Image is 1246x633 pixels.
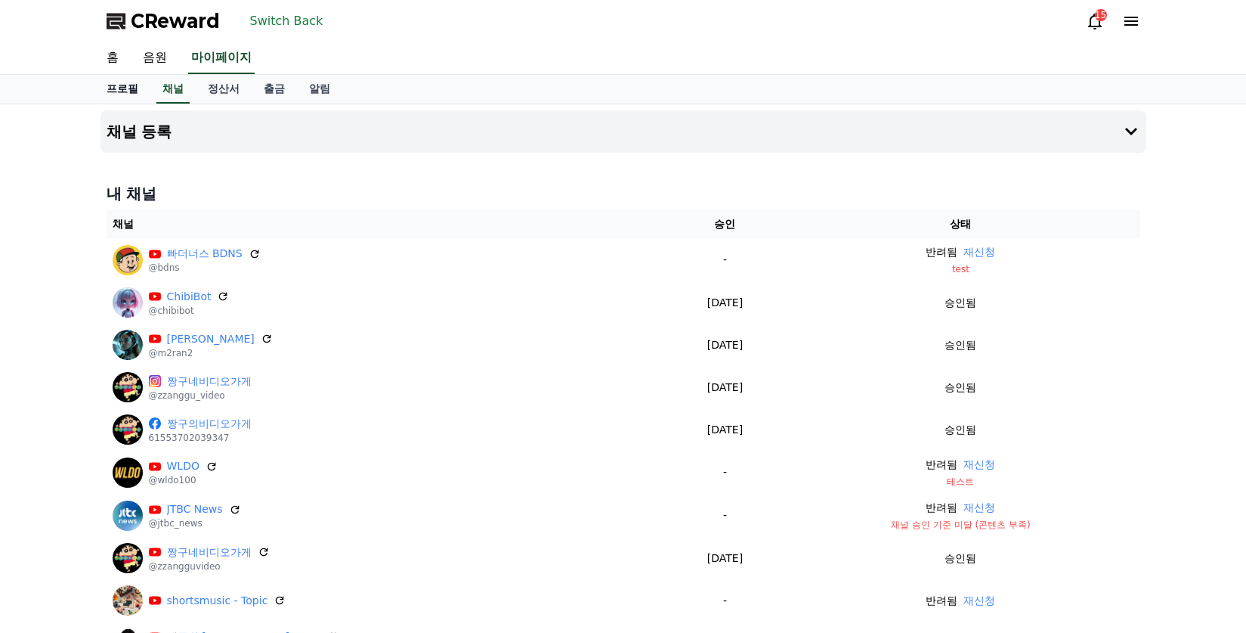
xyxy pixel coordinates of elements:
a: 15 [1086,12,1104,30]
p: 승인됨 [945,295,976,311]
p: 반려됨 [926,593,957,609]
img: 짱구네비디오가게 [113,543,143,573]
p: @zzangguvideo [149,560,270,572]
p: @zzanggu_video [149,389,252,402]
p: 승인됨 [945,380,976,396]
a: 짱구의비디오가게 [167,416,252,432]
a: 짱구네비디오가게 [167,374,252,389]
p: [DATE] [675,551,776,566]
button: 재신청 [963,457,995,473]
a: 빠더너스 BDNS [167,246,243,262]
a: 음원 [131,42,179,74]
button: 채널 등록 [100,110,1146,153]
a: 짱구네비디오가게 [167,545,252,560]
img: shortsmusic - Topic [113,585,143,616]
p: 반려됨 [926,244,957,260]
p: @bdns [149,262,261,274]
p: 채널 승인 기준 미달 (콘텐츠 부족) [787,519,1133,531]
th: 승인 [669,210,782,238]
p: @m2ran2 [149,347,273,359]
a: 프로필 [94,75,150,104]
img: WLDO [113,458,143,488]
p: 반려됨 [926,500,957,516]
p: - [675,593,776,609]
button: 재신청 [963,500,995,516]
img: JTBC News [113,501,143,531]
p: 61553702039347 [149,432,252,444]
img: 빠더너스 BDNS [113,245,143,275]
th: 채널 [107,210,669,238]
a: 정산서 [196,75,252,104]
a: 알림 [297,75,342,104]
p: 승인됨 [945,337,976,353]
h4: 채널 등록 [107,123,172,140]
img: 미란이AI [113,330,143,360]
div: 15 [1095,9,1107,21]
p: [DATE] [675,295,776,311]
a: 마이페이지 [188,42,255,74]
p: - [675,507,776,523]
h4: 내 채널 [107,183,1140,204]
a: CReward [107,9,220,33]
p: @chibibot [149,305,230,317]
p: 승인됨 [945,422,976,438]
img: 짱구네비디오가게 [113,372,143,402]
p: [DATE] [675,380,776,396]
a: JTBC News [167,501,223,517]
span: CReward [131,9,220,33]
p: - [675,464,776,480]
p: @jtbc_news [149,517,241,529]
p: @wldo100 [149,474,218,486]
button: 재신청 [963,244,995,260]
p: - [675,252,776,268]
a: 출금 [252,75,297,104]
a: shortsmusic - Topic [167,593,268,609]
p: [DATE] [675,422,776,438]
a: 채널 [156,75,190,104]
img: ChibiBot [113,287,143,318]
a: [PERSON_NAME] [167,331,255,347]
p: 테스트 [787,476,1133,488]
a: ChibiBot [167,289,212,305]
button: Switch Back [244,9,329,33]
p: test [787,263,1133,275]
p: 승인됨 [945,551,976,566]
img: 짱구의비디오가게 [113,414,143,445]
p: 반려됨 [926,457,957,473]
button: 재신청 [963,593,995,609]
a: WLDO [167,458,199,474]
a: 홈 [94,42,131,74]
th: 상태 [781,210,1139,238]
p: [DATE] [675,337,776,353]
